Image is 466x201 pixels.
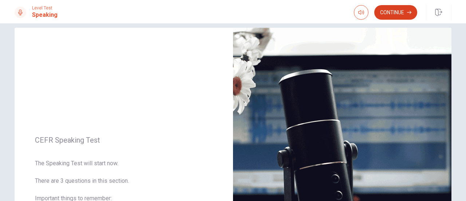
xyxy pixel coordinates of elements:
[32,11,58,19] h1: Speaking
[374,5,417,20] button: Continue
[35,136,213,144] span: CEFR Speaking Test
[32,5,58,11] span: Level Test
